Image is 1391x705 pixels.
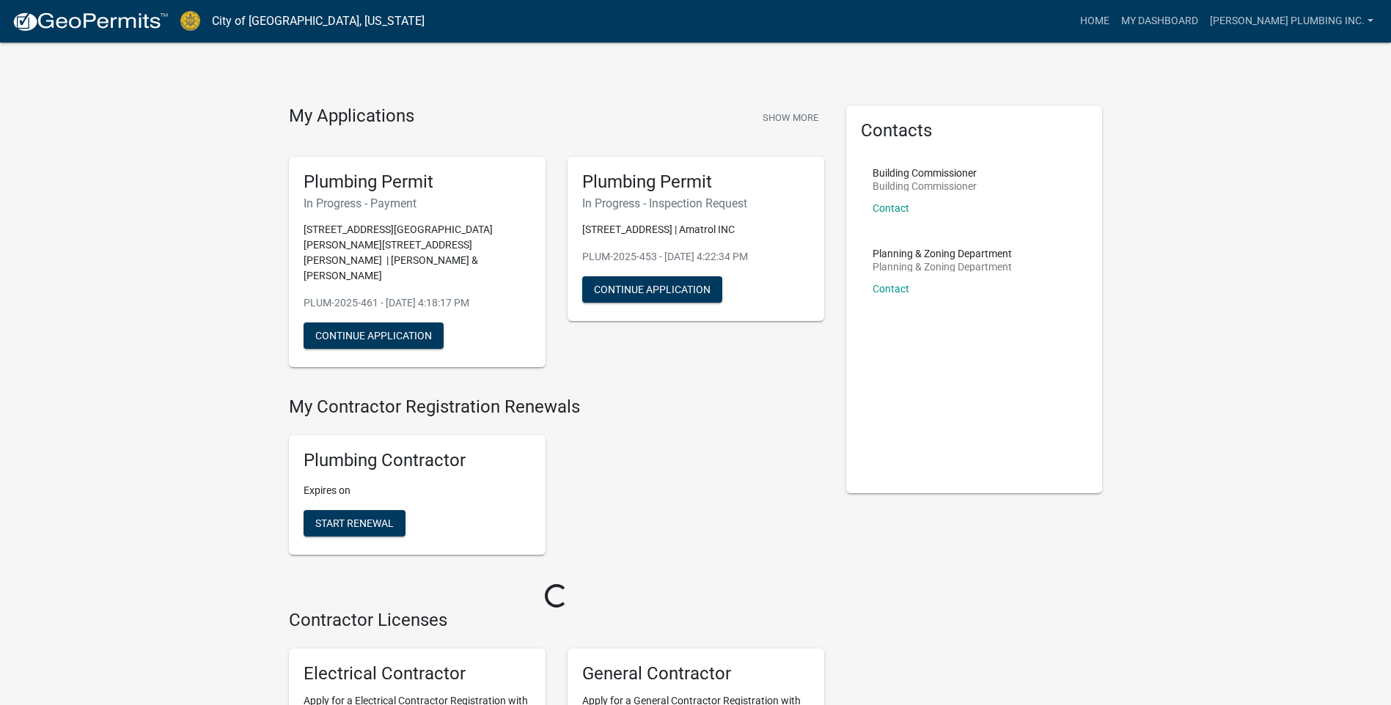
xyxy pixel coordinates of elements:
[1115,7,1204,35] a: My Dashboard
[289,396,824,418] h4: My Contractor Registration Renewals
[304,322,444,349] button: Continue Application
[582,222,810,237] p: [STREET_ADDRESS] | Amatrol INC
[304,196,531,210] h6: In Progress - Payment
[1204,7,1379,35] a: [PERSON_NAME] Plumbing inc.
[582,276,722,303] button: Continue Application
[873,283,909,295] a: Contact
[304,483,531,498] p: Expires on
[289,396,824,566] wm-registration-list-section: My Contractor Registration Renewals
[304,510,405,536] button: Start Renewal
[304,222,531,284] p: [STREET_ADDRESS][GEOGRAPHIC_DATA][PERSON_NAME][STREET_ADDRESS][PERSON_NAME] | [PERSON_NAME] & [PE...
[304,663,531,684] h5: Electrical Contractor
[582,196,810,210] h6: In Progress - Inspection Request
[315,517,394,529] span: Start Renewal
[304,171,531,193] h5: Plumbing Permit
[873,202,909,214] a: Contact
[304,295,531,311] p: PLUM-2025-461 - [DATE] 4:18:17 PM
[304,450,531,471] h5: Plumbing Contractor
[873,168,977,178] p: Building Commissioner
[861,120,1088,141] h5: Contacts
[873,262,1012,272] p: Planning & Zoning Department
[212,9,425,34] a: City of [GEOGRAPHIC_DATA], [US_STATE]
[180,11,200,31] img: City of Jeffersonville, Indiana
[1074,7,1115,35] a: Home
[873,248,1012,259] p: Planning & Zoning Department
[582,249,810,265] p: PLUM-2025-453 - [DATE] 4:22:34 PM
[582,171,810,193] h5: Plumbing Permit
[582,663,810,684] h5: General Contractor
[873,181,977,191] p: Building Commissioner
[757,106,824,130] button: Show More
[289,610,824,631] h4: Contractor Licenses
[289,106,414,128] h4: My Applications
